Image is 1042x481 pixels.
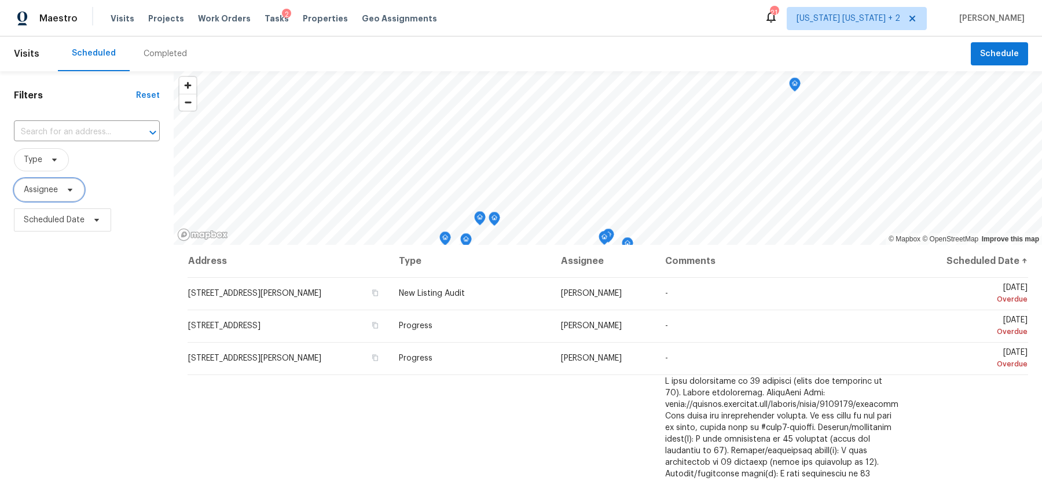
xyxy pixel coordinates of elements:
[561,322,622,330] span: [PERSON_NAME]
[797,13,900,24] span: [US_STATE] [US_STATE] + 2
[439,232,451,249] div: Map marker
[665,289,668,298] span: -
[955,13,1025,24] span: [PERSON_NAME]
[145,124,161,141] button: Open
[770,7,778,19] div: 21
[789,78,801,96] div: Map marker
[489,212,500,230] div: Map marker
[303,13,348,24] span: Properties
[14,90,136,101] h1: Filters
[561,354,622,362] span: [PERSON_NAME]
[282,9,291,20] div: 2
[599,231,610,249] div: Map marker
[622,237,633,255] div: Map marker
[370,353,380,363] button: Copy Address
[918,326,1028,337] div: Overdue
[144,48,187,60] div: Completed
[265,14,289,23] span: Tasks
[918,358,1028,370] div: Overdue
[148,13,184,24] span: Projects
[136,90,160,101] div: Reset
[14,123,127,141] input: Search for an address...
[362,13,437,24] span: Geo Assignments
[174,71,1042,245] canvas: Map
[460,233,472,251] div: Map marker
[188,289,321,298] span: [STREET_ADDRESS][PERSON_NAME]
[111,13,134,24] span: Visits
[179,77,196,94] button: Zoom in
[603,229,614,247] div: Map marker
[561,289,622,298] span: [PERSON_NAME]
[24,214,85,226] span: Scheduled Date
[399,322,432,330] span: Progress
[24,184,58,196] span: Assignee
[918,316,1028,337] span: [DATE]
[198,13,251,24] span: Work Orders
[72,47,116,59] div: Scheduled
[14,41,39,67] span: Visits
[656,245,908,277] th: Comments
[370,320,380,331] button: Copy Address
[918,348,1028,370] span: [DATE]
[370,288,380,298] button: Copy Address
[918,284,1028,305] span: [DATE]
[179,94,196,111] button: Zoom out
[177,228,228,241] a: Mapbox homepage
[982,235,1039,243] a: Improve this map
[39,13,78,24] span: Maestro
[908,245,1028,277] th: Scheduled Date ↑
[922,235,978,243] a: OpenStreetMap
[188,245,390,277] th: Address
[399,289,465,298] span: New Listing Audit
[390,245,551,277] th: Type
[889,235,920,243] a: Mapbox
[474,211,486,229] div: Map marker
[665,322,668,330] span: -
[24,154,42,166] span: Type
[552,245,656,277] th: Assignee
[918,293,1028,305] div: Overdue
[399,354,432,362] span: Progress
[665,354,668,362] span: -
[980,47,1019,61] span: Schedule
[188,354,321,362] span: [STREET_ADDRESS][PERSON_NAME]
[188,322,260,330] span: [STREET_ADDRESS]
[971,42,1028,66] button: Schedule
